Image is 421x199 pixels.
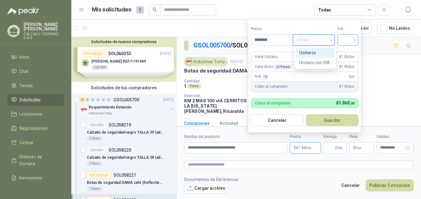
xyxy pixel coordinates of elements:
span: Unitario [297,35,331,45]
a: Licitaciones [7,108,64,120]
span: ,00 [351,85,354,88]
div: 0 [96,98,100,102]
p: $ 0,00 [349,142,374,153]
p: $81.860,00 [290,142,321,153]
p: Botas de seguridad DAMA café (Reflectivo) TALLA 38 (adjuntar foto) [184,68,353,74]
span: 81.860 [339,54,354,60]
p: KM 2 MAS 100 vIA CERRITOS LA [US_STATE] [PERSON_NAME] , Risaralda [184,98,251,114]
p: 1 [184,83,186,89]
p: CALZADO TERRANO S.A.S [24,32,64,40]
p: Valor bruto [255,64,292,70]
span: ,00 [351,65,354,69]
div: 1 Pares [87,186,103,191]
h1: Mis solicitudes [92,5,131,14]
label: Nombre del producto [184,134,287,140]
p: Cobro al comprador [255,101,290,105]
div: Cerrado [87,146,106,154]
div: 5 Pares [87,136,103,141]
a: 4 0 0 0 0 0 GSOL005700[DATE] Company LogoRequerimiento DotaciónIndustrias Tomy [80,96,175,116]
button: Cancelar [251,114,304,126]
div: 0 [85,98,90,102]
p: Documentos de Referencia [184,176,238,183]
a: CerradoSOL058219Calzado de seguridad negro TALLA 39 (adjuntar foto)5 Pares [71,119,176,144]
span: Días [335,143,343,153]
div: Por cotizar [87,171,111,179]
span: Negociaciones [19,125,48,132]
div: Mensajes [248,120,267,127]
p: [DATE] [230,59,243,65]
span: 5 [136,6,144,14]
p: [DATE] [163,97,174,103]
span: Tareas [19,82,33,89]
span: $ [353,146,355,150]
span: Órdenes de Compra [19,153,58,167]
span: ,00 [349,101,354,105]
p: [PERSON_NAME] [PERSON_NAME] [24,22,64,31]
span: Cotizar [19,139,33,146]
label: Precio [251,26,293,32]
span: Remisiones [19,175,42,181]
p: Industrias Tomy [89,111,112,116]
span: search [153,7,157,12]
button: Cargar archivo [184,183,229,194]
div: 0 [91,98,95,102]
p: Cantidad [184,79,264,83]
span: ,00 [351,75,354,78]
a: Inicio [7,51,64,63]
a: Negociaciones [7,122,64,134]
div: Actividad [219,120,238,127]
p: Requerimiento Dotación [89,104,131,110]
p: Valor Unitario [255,54,277,60]
div: Unitario con IVA [295,58,335,68]
a: Remisiones [7,172,64,184]
a: Cotizar [7,137,64,148]
p: Botas de seguridad DAMA café (Reflectivo) TALLA 35 (adjuntar foto) [87,180,164,186]
a: CerradoSOL058220Calzado de seguridad negro TALLA 38 (adjuntar foto)3 Pares [71,144,176,169]
label: Entrega [323,134,347,140]
img: Company Logo [185,58,192,65]
div: Solicitudes de tus compradores [71,82,176,94]
div: Cerrado [87,121,106,129]
div: Industrias Tomy [184,57,228,66]
span: 81.860 [296,146,312,150]
p: SOL058220 [109,148,131,152]
span: 81.860 [336,100,354,105]
img: Company Logo [80,106,87,113]
div: Todas [318,7,331,13]
div: 0 [106,98,111,102]
span: 0 [349,74,354,80]
label: IVA [337,26,358,32]
div: Pares [187,84,201,89]
p: IVA [255,74,269,80]
button: Publicar Cotización [366,179,414,191]
div: Cotizaciones [184,120,210,127]
button: No Leídos [377,22,414,34]
div: % [262,74,269,79]
div: 4 [80,98,85,102]
p: / SOL058222 [193,41,265,50]
p: Cobro al comprador [255,84,287,90]
span: 81.860 [339,84,354,90]
p: Calzado de seguridad negro TALLA 39 (adjuntar foto) [87,130,164,135]
p: Dirección [184,94,251,98]
a: Órdenes de Compra [7,151,64,170]
label: Precio [290,134,321,140]
div: Unitario [299,49,331,56]
div: Unitario [295,48,335,58]
p: SOL058219 [109,123,131,127]
a: Solicitudes [7,94,64,106]
p: GSOL005700 [113,98,139,102]
span: 81.860 [339,64,354,70]
div: 0 [101,98,106,102]
p: SOL058221 [113,173,136,177]
span: Chat [19,68,29,75]
span: ,00 [351,55,354,59]
label: Validez [376,134,414,140]
a: GSOL005700 [193,42,230,49]
div: Unitario con IVA [299,59,331,66]
span: Inicio [19,54,29,60]
label: Flete [349,134,374,140]
span: Solicitudes [19,96,41,103]
p: Calzado de seguridad negro TALLA 38 (adjuntar foto) [87,155,164,161]
img: Logo peakr [7,7,39,15]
